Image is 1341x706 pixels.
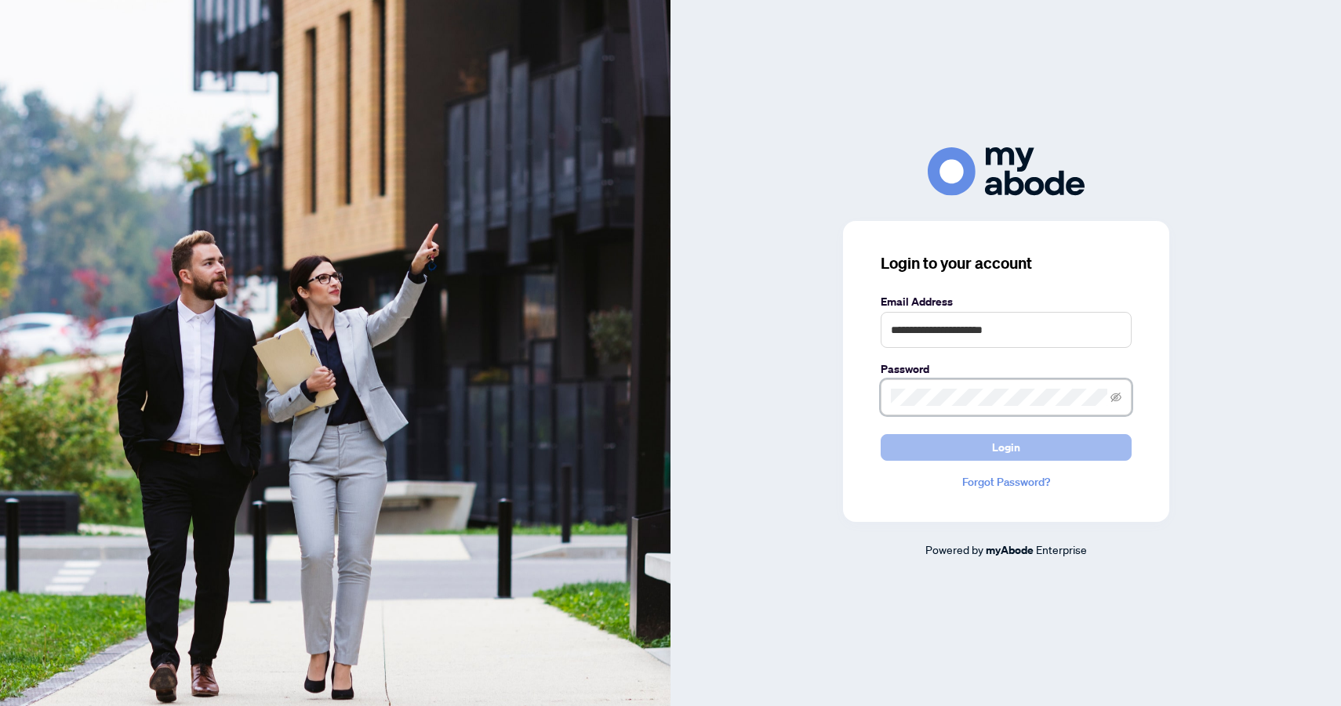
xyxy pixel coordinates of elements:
span: eye-invisible [1110,392,1121,403]
label: Password [881,360,1132,378]
span: Login [992,435,1020,460]
label: Email Address [881,293,1132,310]
h3: Login to your account [881,252,1132,274]
a: Forgot Password? [881,473,1132,491]
img: ma-logo [928,147,1085,195]
button: Login [881,434,1132,461]
a: myAbode [986,541,1034,559]
span: Enterprise [1036,542,1087,556]
span: Powered by [925,542,983,556]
